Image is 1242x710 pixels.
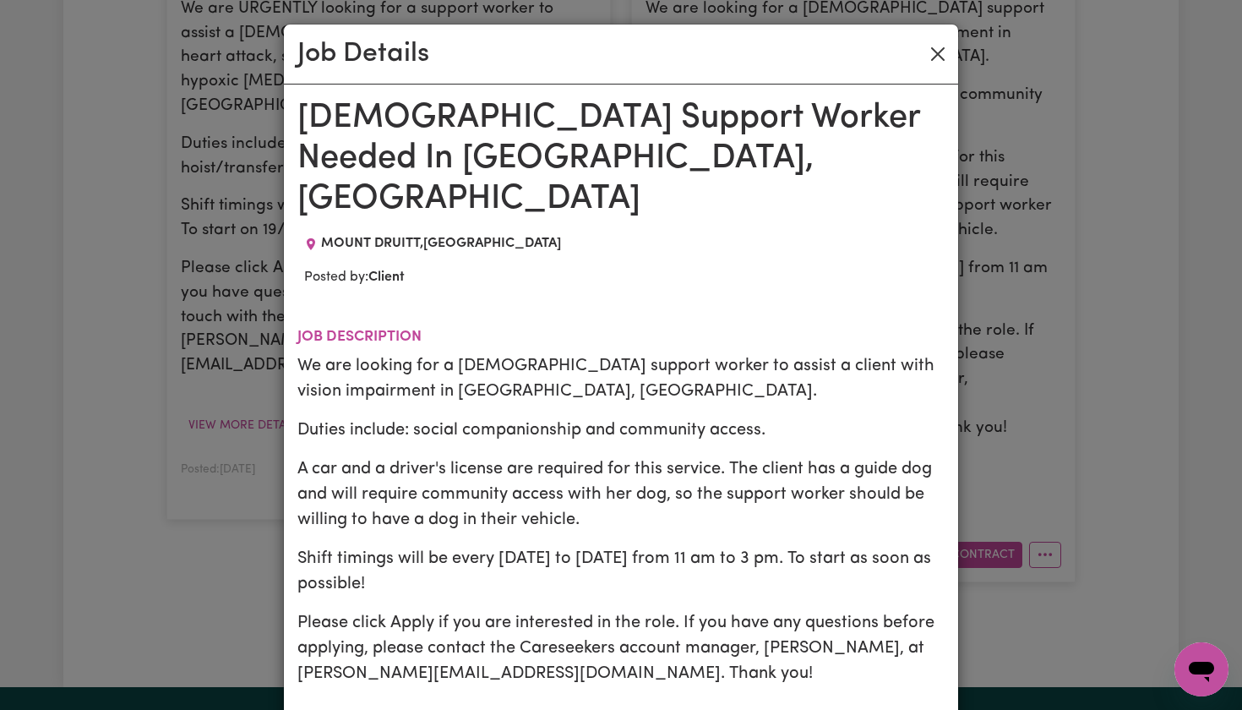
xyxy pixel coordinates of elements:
[297,353,945,404] p: We are looking for a [DEMOGRAPHIC_DATA] support worker to assist a client with vision impairment ...
[297,328,945,346] h2: Job description
[297,456,945,532] p: A car and a driver's license are required for this service. The client has a guide dog and will r...
[297,98,945,220] h1: [DEMOGRAPHIC_DATA] Support Worker Needed In [GEOGRAPHIC_DATA], [GEOGRAPHIC_DATA]
[321,237,561,250] span: MOUNT DRUITT , [GEOGRAPHIC_DATA]
[297,38,429,70] h2: Job Details
[368,270,405,284] b: Client
[297,233,568,254] div: Job location: MOUNT DRUITT, New South Wales
[297,418,945,443] p: Duties include: social companionship and community access.
[304,270,405,284] span: Posted by:
[297,610,945,686] p: Please click Apply if you are interested in the role. If you have any questions before applying, ...
[1174,642,1228,696] iframe: Button to launch messaging window
[924,41,951,68] button: Close
[297,546,945,597] p: Shift timings will be every [DATE] to [DATE] from 11 am to 3 pm. To start as soon as possible!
